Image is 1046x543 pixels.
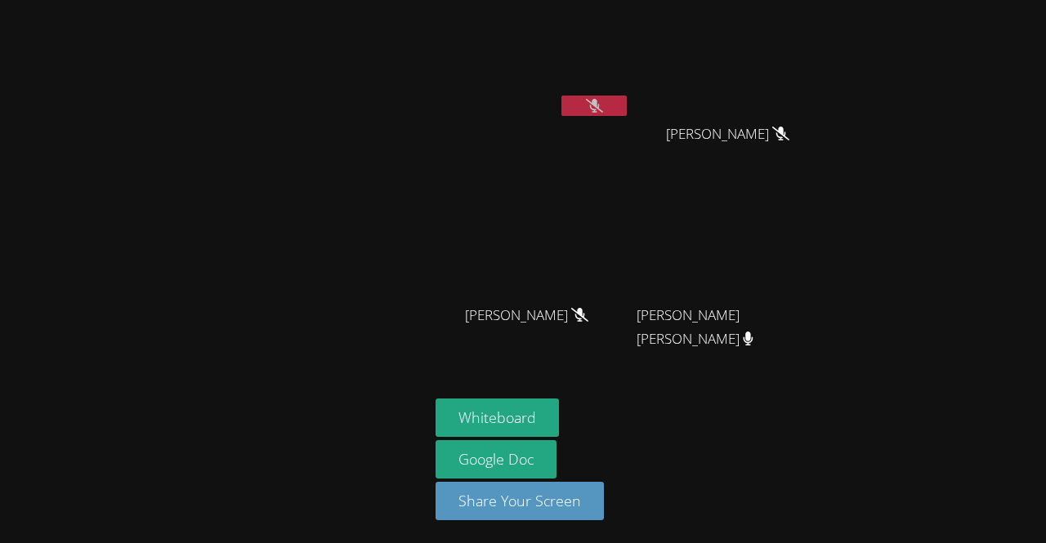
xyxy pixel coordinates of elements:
[436,440,557,478] a: Google Doc
[465,304,588,327] span: [PERSON_NAME]
[666,122,789,146] span: [PERSON_NAME]
[436,398,559,437] button: Whiteboard
[637,304,818,351] span: [PERSON_NAME] [PERSON_NAME]
[436,482,604,520] button: Share Your Screen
